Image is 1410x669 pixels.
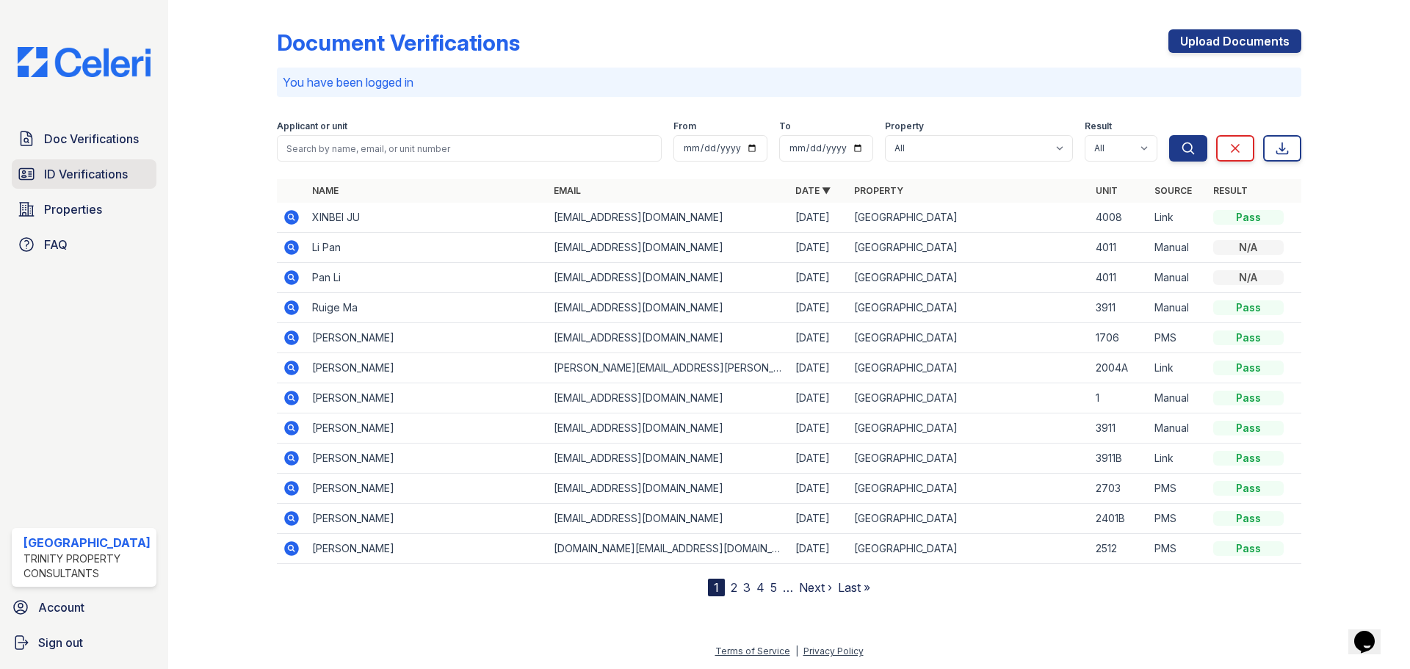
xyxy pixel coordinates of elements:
[1213,361,1284,375] div: Pass
[548,413,789,444] td: [EMAIL_ADDRESS][DOMAIN_NAME]
[1213,421,1284,435] div: Pass
[1213,391,1284,405] div: Pass
[1090,383,1149,413] td: 1
[306,203,548,233] td: XINBEI JU
[1213,541,1284,556] div: Pass
[789,413,848,444] td: [DATE]
[1090,263,1149,293] td: 4011
[770,580,777,595] a: 5
[789,444,848,474] td: [DATE]
[708,579,725,596] div: 1
[306,474,548,504] td: [PERSON_NAME]
[848,323,1090,353] td: [GEOGRAPHIC_DATA]
[1149,263,1207,293] td: Manual
[789,263,848,293] td: [DATE]
[6,47,162,77] img: CE_Logo_Blue-a8612792a0a2168367f1c8372b55b34899dd931a85d93a1a3d3e32e68fde9ad4.png
[783,579,793,596] span: …
[306,534,548,564] td: [PERSON_NAME]
[1154,185,1192,196] a: Source
[12,230,156,259] a: FAQ
[795,646,798,657] div: |
[789,203,848,233] td: [DATE]
[715,646,790,657] a: Terms of Service
[306,353,548,383] td: [PERSON_NAME]
[6,593,162,622] a: Account
[756,580,764,595] a: 4
[1090,534,1149,564] td: 2512
[1090,203,1149,233] td: 4008
[789,353,848,383] td: [DATE]
[1149,233,1207,263] td: Manual
[848,203,1090,233] td: [GEOGRAPHIC_DATA]
[548,444,789,474] td: [EMAIL_ADDRESS][DOMAIN_NAME]
[306,444,548,474] td: [PERSON_NAME]
[848,413,1090,444] td: [GEOGRAPHIC_DATA]
[6,628,162,657] a: Sign out
[548,474,789,504] td: [EMAIL_ADDRESS][DOMAIN_NAME]
[38,634,83,651] span: Sign out
[848,474,1090,504] td: [GEOGRAPHIC_DATA]
[848,353,1090,383] td: [GEOGRAPHIC_DATA]
[1348,610,1395,654] iframe: chat widget
[312,185,339,196] a: Name
[1090,233,1149,263] td: 4011
[306,323,548,353] td: [PERSON_NAME]
[1090,293,1149,323] td: 3911
[306,383,548,413] td: [PERSON_NAME]
[848,263,1090,293] td: [GEOGRAPHIC_DATA]
[789,293,848,323] td: [DATE]
[548,203,789,233] td: [EMAIL_ADDRESS][DOMAIN_NAME]
[23,552,151,581] div: Trinity Property Consultants
[1090,323,1149,353] td: 1706
[838,580,870,595] a: Last »
[779,120,791,132] label: To
[1213,481,1284,496] div: Pass
[12,195,156,224] a: Properties
[1090,353,1149,383] td: 2004A
[548,233,789,263] td: [EMAIL_ADDRESS][DOMAIN_NAME]
[554,185,581,196] a: Email
[1149,203,1207,233] td: Link
[1213,511,1284,526] div: Pass
[277,135,662,162] input: Search by name, email, or unit number
[885,120,924,132] label: Property
[848,233,1090,263] td: [GEOGRAPHIC_DATA]
[1149,383,1207,413] td: Manual
[277,120,347,132] label: Applicant or unit
[789,534,848,564] td: [DATE]
[1213,270,1284,285] div: N/A
[799,580,832,595] a: Next ›
[1213,330,1284,345] div: Pass
[789,323,848,353] td: [DATE]
[306,504,548,534] td: [PERSON_NAME]
[44,236,68,253] span: FAQ
[743,580,751,595] a: 3
[673,120,696,132] label: From
[789,383,848,413] td: [DATE]
[1149,293,1207,323] td: Manual
[854,185,903,196] a: Property
[795,185,831,196] a: Date ▼
[1149,353,1207,383] td: Link
[848,383,1090,413] td: [GEOGRAPHIC_DATA]
[306,233,548,263] td: Li Pan
[1085,120,1112,132] label: Result
[44,165,128,183] span: ID Verifications
[548,353,789,383] td: [PERSON_NAME][EMAIL_ADDRESS][PERSON_NAME][DOMAIN_NAME]
[1213,185,1248,196] a: Result
[1168,29,1301,53] a: Upload Documents
[548,263,789,293] td: [EMAIL_ADDRESS][DOMAIN_NAME]
[1213,451,1284,466] div: Pass
[1149,323,1207,353] td: PMS
[789,474,848,504] td: [DATE]
[44,130,139,148] span: Doc Verifications
[731,580,737,595] a: 2
[44,200,102,218] span: Properties
[848,534,1090,564] td: [GEOGRAPHIC_DATA]
[23,534,151,552] div: [GEOGRAPHIC_DATA]
[1213,210,1284,225] div: Pass
[306,413,548,444] td: [PERSON_NAME]
[548,293,789,323] td: [EMAIL_ADDRESS][DOMAIN_NAME]
[12,124,156,153] a: Doc Verifications
[1213,300,1284,315] div: Pass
